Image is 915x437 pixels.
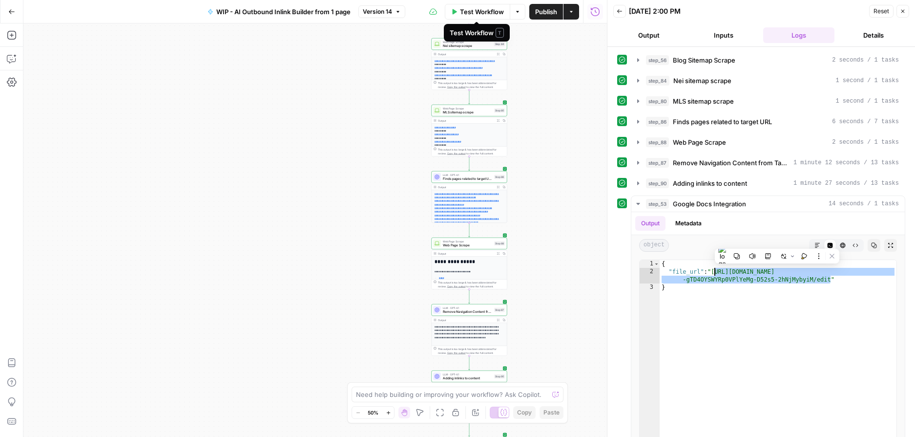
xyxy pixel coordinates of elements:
[673,178,747,188] span: Adding inlinks to content
[793,158,899,167] span: 1 minute 12 seconds / 13 tasks
[494,42,505,46] div: Step 84
[673,117,772,127] span: Finds pages related to target URL
[494,374,505,379] div: Step 90
[540,406,563,419] button: Paste
[646,117,669,127] span: step_86
[460,7,504,17] span: Test Workflow
[494,175,505,179] div: Step 86
[438,347,505,355] div: This output is too large & has been abbreviated for review. to view the full content.
[438,252,494,256] div: Output
[631,93,905,109] button: 1 second / 1 tasks
[688,27,760,43] button: Inputs
[443,44,492,48] span: Nei sitemap scrape
[639,239,669,252] span: object
[646,178,669,188] span: step_90
[635,216,665,231] button: Output
[673,55,735,65] span: Blog Sitemap Scrape
[216,7,351,17] span: WIP - AI Outbound Inlink Builder from 1 page
[673,137,726,147] span: Web Page Scrape
[450,28,504,38] div: Test Workflow
[631,155,905,171] button: 1 minute 12 seconds / 13 tasks
[838,27,910,43] button: Details
[494,109,505,113] div: Step 80
[469,90,470,104] g: Edge from step_84 to step_80
[829,199,899,208] span: 14 seconds / 1 tasks
[443,173,492,177] span: LLM · GPT-4.1
[673,76,731,86] span: Nei sitemap scrape
[613,27,685,43] button: Output
[443,309,492,314] span: Remove Navigation Content from Target URL
[443,40,492,44] span: Web Page Scrape
[443,306,492,310] span: LLM · GPT-4.1
[438,318,494,322] div: Output
[673,96,734,106] span: MLS sitemap scrape
[513,406,536,419] button: Copy
[640,268,660,284] div: 2
[447,86,466,88] span: Copy the output
[443,372,492,376] span: LLM · GPT-4.1
[494,308,505,312] div: Step 87
[443,243,492,248] span: Web Page Scrape
[640,284,660,291] div: 3
[669,216,707,231] button: Metadata
[646,76,669,86] span: step_84
[543,408,560,417] span: Paste
[443,376,492,381] span: Adding inlinks to content
[438,148,505,155] div: This output is too large & has been abbreviated for review. to view the full content.
[368,409,378,416] span: 50%
[443,107,492,110] span: Web Page Scrape
[443,176,492,181] span: Finds pages related to target URL
[529,4,563,20] button: Publish
[438,185,494,189] div: Output
[646,199,669,209] span: step_53
[469,156,470,171] g: Edge from step_80 to step_86
[654,260,659,268] span: Toggle code folding, rows 1 through 3
[631,196,905,212] button: 14 seconds / 1 tasks
[646,137,669,147] span: step_88
[447,285,466,288] span: Copy the output
[447,351,466,354] span: Copy the output
[646,55,669,65] span: step_56
[835,97,899,106] span: 1 second / 1 tasks
[438,52,494,56] div: Output
[631,134,905,150] button: 2 seconds / 1 tasks
[793,179,899,188] span: 1 minute 27 seconds / 13 tasks
[535,7,557,17] span: Publish
[469,223,470,237] g: Edge from step_86 to step_88
[873,7,889,16] span: Reset
[438,81,505,89] div: This output is too large & has been abbreviated for review. to view the full content.
[438,281,505,288] div: This output is too large & has been abbreviated for review. to view the full content.
[447,152,466,155] span: Copy the output
[832,56,899,65] span: 2 seconds / 1 tasks
[469,422,470,437] g: Edge from step_90 to step_53
[835,76,899,85] span: 1 second / 1 tasks
[469,356,470,370] g: Edge from step_87 to step_90
[358,5,405,18] button: Version 14
[763,27,834,43] button: Logs
[517,408,532,417] span: Copy
[673,158,790,168] span: Remove Navigation Content from Target URL
[832,138,899,147] span: 2 seconds / 1 tasks
[631,73,905,88] button: 1 second / 1 tasks
[673,199,746,209] span: Google Docs Integration
[438,119,494,123] div: Output
[646,158,669,168] span: step_87
[631,175,905,191] button: 1 minute 27 seconds / 13 tasks
[445,4,510,20] button: Test Workflow
[640,260,660,268] div: 1
[646,96,669,106] span: step_80
[443,110,492,115] span: MLS sitemap scrape
[832,117,899,126] span: 6 seconds / 7 tasks
[202,4,356,20] button: WIP - AI Outbound Inlink Builder from 1 page
[631,114,905,130] button: 6 seconds / 7 tasks
[363,7,392,16] span: Version 14
[469,289,470,304] g: Edge from step_88 to step_87
[443,240,492,243] span: Web Page Scrape
[631,52,905,68] button: 2 seconds / 1 tasks
[494,241,505,246] div: Step 88
[496,28,504,38] span: T
[869,5,894,18] button: Reset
